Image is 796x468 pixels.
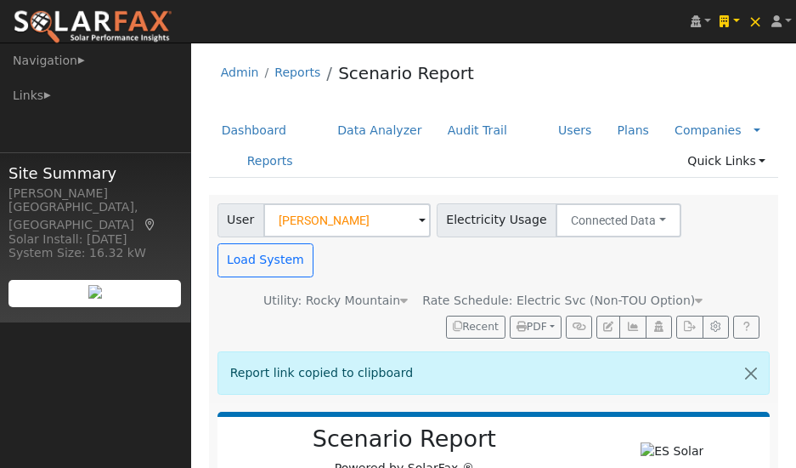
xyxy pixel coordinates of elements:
[221,66,259,79] a: Admin
[8,185,182,203] div: [PERSON_NAME]
[675,146,778,177] a: Quick Links
[8,162,182,185] span: Site Summary
[435,115,520,146] a: Audit Trail
[274,66,320,79] a: Reports
[217,203,264,237] span: User
[596,316,620,340] button: Edit User
[8,244,182,262] div: System Size: 16.32 kW
[556,203,681,237] button: Connected Data
[566,316,592,340] button: Generate Report Link
[8,198,182,234] div: [GEOGRAPHIC_DATA], [GEOGRAPHIC_DATA]
[209,115,300,146] a: Dashboard
[263,203,431,237] input: Select a User
[263,292,408,310] div: Utility: Rocky Mountain
[338,63,474,83] a: Scenario Report
[325,115,435,146] a: Data Analyzer
[234,425,574,454] h2: Scenario Report
[13,9,172,45] img: SolarFax
[641,442,703,460] img: ES Solar
[703,316,729,340] button: Settings
[143,218,158,231] a: Map
[217,243,314,277] button: Load System
[230,366,414,380] span: Report link copied to clipboard
[646,316,672,340] button: Login As
[676,316,703,340] button: Export Interval Data
[437,203,556,237] span: Electricity Usage
[88,285,102,299] img: retrieve
[675,123,742,137] a: Companies
[8,231,182,248] div: Solar Install: [DATE]
[619,316,646,340] button: Multi-Series Graph
[733,316,759,340] a: Help Link
[545,115,605,146] a: Users
[422,294,703,307] span: Alias: None
[446,316,505,340] button: Recent
[748,11,763,31] span: ×
[605,115,662,146] a: Plans
[733,352,769,394] button: Close
[517,321,547,333] span: PDF
[510,316,562,340] button: PDF
[234,146,306,177] a: Reports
